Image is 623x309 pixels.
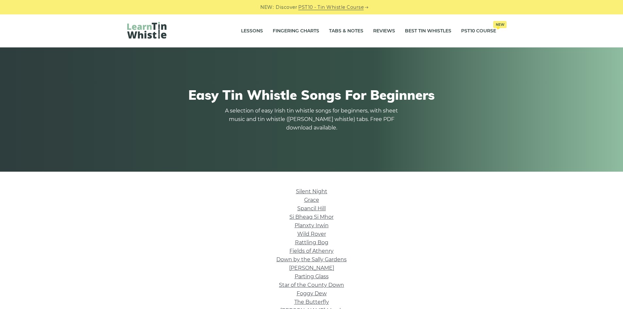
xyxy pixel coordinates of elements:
[405,23,451,39] a: Best Tin Whistles
[297,205,326,212] a: Spancil Hill
[289,248,334,254] a: Fields of Athenry
[289,214,334,220] a: Si­ Bheag Si­ Mhor
[295,273,329,280] a: Parting Glass
[295,239,328,246] a: Rattling Bog
[295,222,329,229] a: Planxty Irwin
[493,21,507,28] span: New
[241,23,263,39] a: Lessons
[127,87,496,103] h1: Easy Tin Whistle Songs For Beginners
[294,299,329,305] a: The Butterfly
[304,197,319,203] a: Grace
[373,23,395,39] a: Reviews
[297,231,326,237] a: Wild Rover
[223,107,400,132] p: A selection of easy Irish tin whistle songs for beginners, with sheet music and tin whistle ([PER...
[276,256,347,263] a: Down by the Sally Gardens
[273,23,319,39] a: Fingering Charts
[297,290,327,297] a: Foggy Dew
[461,23,496,39] a: PST10 CourseNew
[296,188,327,195] a: Silent Night
[127,22,166,39] img: LearnTinWhistle.com
[289,265,334,271] a: [PERSON_NAME]
[329,23,363,39] a: Tabs & Notes
[279,282,344,288] a: Star of the County Down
